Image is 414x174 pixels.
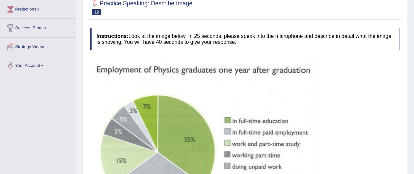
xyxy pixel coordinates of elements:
[92,9,101,15] span: 12
[0,56,75,73] a: Your Account
[0,38,75,54] a: Strategy Videos
[0,19,75,35] a: Success Stories
[97,33,128,39] b: Instructions:
[90,28,400,50] h4: Look at the image below. In 25 seconds, please speak into the microphone and describe in detail w...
